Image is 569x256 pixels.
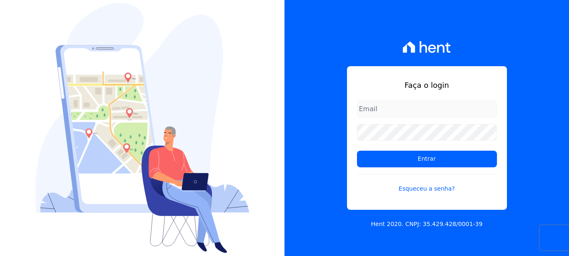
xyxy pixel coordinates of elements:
img: Login [35,3,250,253]
h1: Faça o login [357,80,497,91]
p: Hent 2020. CNPJ: 35.429.428/0001-39 [371,220,483,229]
input: Email [357,101,497,117]
input: Entrar [357,151,497,167]
a: Esqueceu a senha? [357,174,497,193]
